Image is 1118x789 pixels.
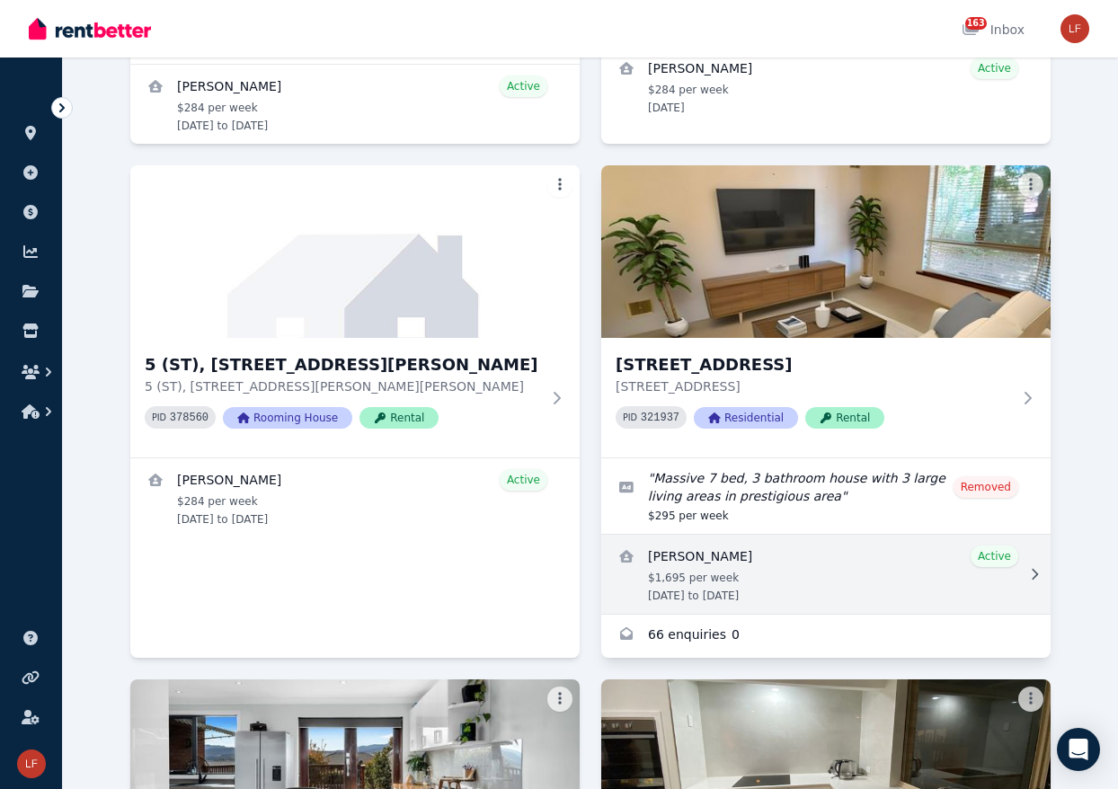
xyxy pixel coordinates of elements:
button: More options [1018,687,1043,712]
a: View details for Mehdi Mazni [601,47,1051,126]
a: View details for Brent Atkins [130,458,580,537]
h3: [STREET_ADDRESS] [616,352,1011,377]
a: View details for Cassius Slater [130,65,580,144]
img: Leo Fung [17,749,46,778]
img: 7 Hillcrest Road, Alexander Heights [601,165,1051,338]
div: Inbox [962,21,1025,39]
img: 5 (ST), 40 Tatlock Way [130,165,580,338]
img: Leo Fung [1060,14,1089,43]
p: [STREET_ADDRESS] [616,377,1011,395]
div: Open Intercom Messenger [1057,728,1100,771]
span: Rooming House [223,407,352,429]
button: More options [1018,173,1043,198]
p: 5 (ST), [STREET_ADDRESS][PERSON_NAME][PERSON_NAME] [145,377,540,395]
span: 163 [965,17,987,30]
a: 5 (ST), 40 Tatlock Way5 (ST), [STREET_ADDRESS][PERSON_NAME]5 (ST), [STREET_ADDRESS][PERSON_NAME][... [130,165,580,457]
a: View details for Korann Halvorsen [601,535,1051,614]
span: Rental [805,407,884,429]
small: PID [623,412,637,422]
button: More options [547,173,572,198]
code: 378560 [170,412,209,424]
button: More options [547,687,572,712]
img: RentBetter [29,15,151,42]
span: Rental [359,407,439,429]
code: 321937 [641,412,679,424]
a: Edit listing: Massive 7 bed, 3 bathroom house with 3 large living areas in prestigious area [601,458,1051,534]
h3: 5 (ST), [STREET_ADDRESS][PERSON_NAME] [145,352,540,377]
small: PID [152,412,166,422]
span: Residential [694,407,798,429]
a: Enquiries for 7 Hillcrest Road, Alexander Heights [601,615,1051,658]
a: 7 Hillcrest Road, Alexander Heights[STREET_ADDRESS][STREET_ADDRESS]PID 321937ResidentialRental [601,165,1051,457]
